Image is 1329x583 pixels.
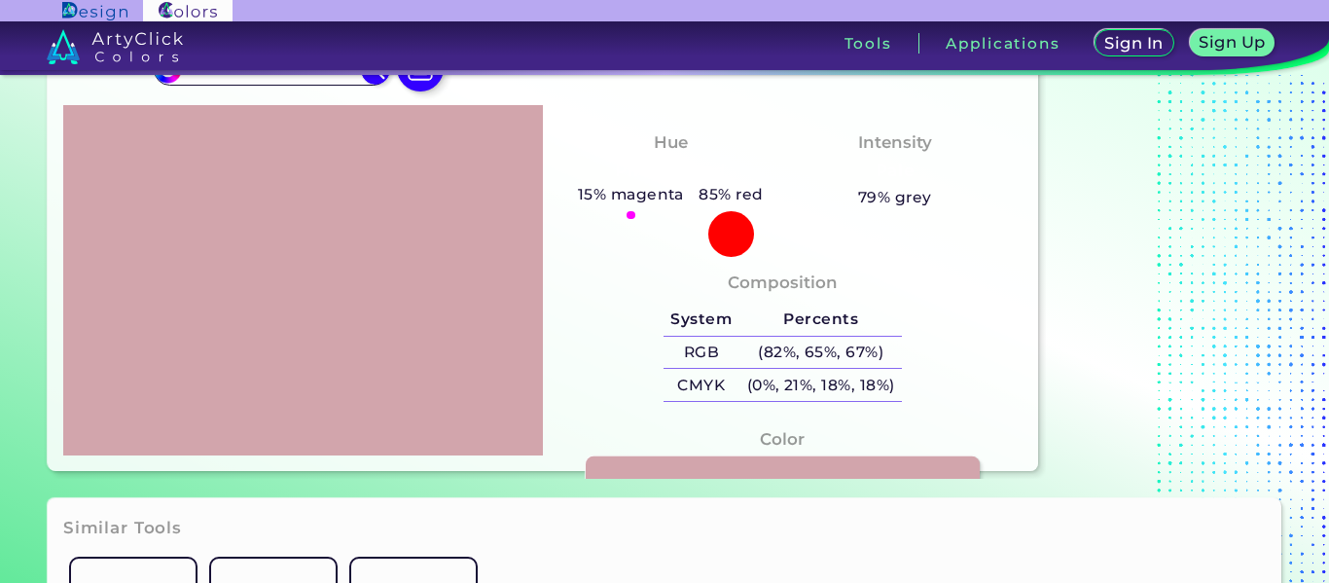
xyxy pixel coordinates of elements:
h5: Percents [739,304,902,336]
a: Sign In [1098,31,1169,55]
h3: Similar Tools [63,517,182,540]
h5: System [664,304,739,336]
h3: Applications [946,36,1060,51]
h5: (0%, 21%, 18%, 18%) [739,369,902,401]
a: Sign Up [1194,31,1271,55]
h5: CMYK [664,369,739,401]
h4: Color [760,425,805,454]
img: ArtyClick Design logo [62,2,127,20]
img: logo_artyclick_colors_white.svg [47,29,184,64]
h5: 85% red [692,182,772,207]
h5: 15% magenta [570,182,692,207]
h5: 79% grey [858,185,932,210]
h5: Sign Up [1203,35,1263,50]
h4: Hue [654,128,688,157]
h4: Composition [728,269,838,297]
h3: Tools [844,36,892,51]
h3: Pinkish Red [607,160,735,183]
h3: Pale [867,160,922,183]
h5: RGB [664,337,739,369]
h5: (82%, 65%, 67%) [739,337,902,369]
h5: Sign In [1108,36,1161,51]
h4: Intensity [858,128,932,157]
